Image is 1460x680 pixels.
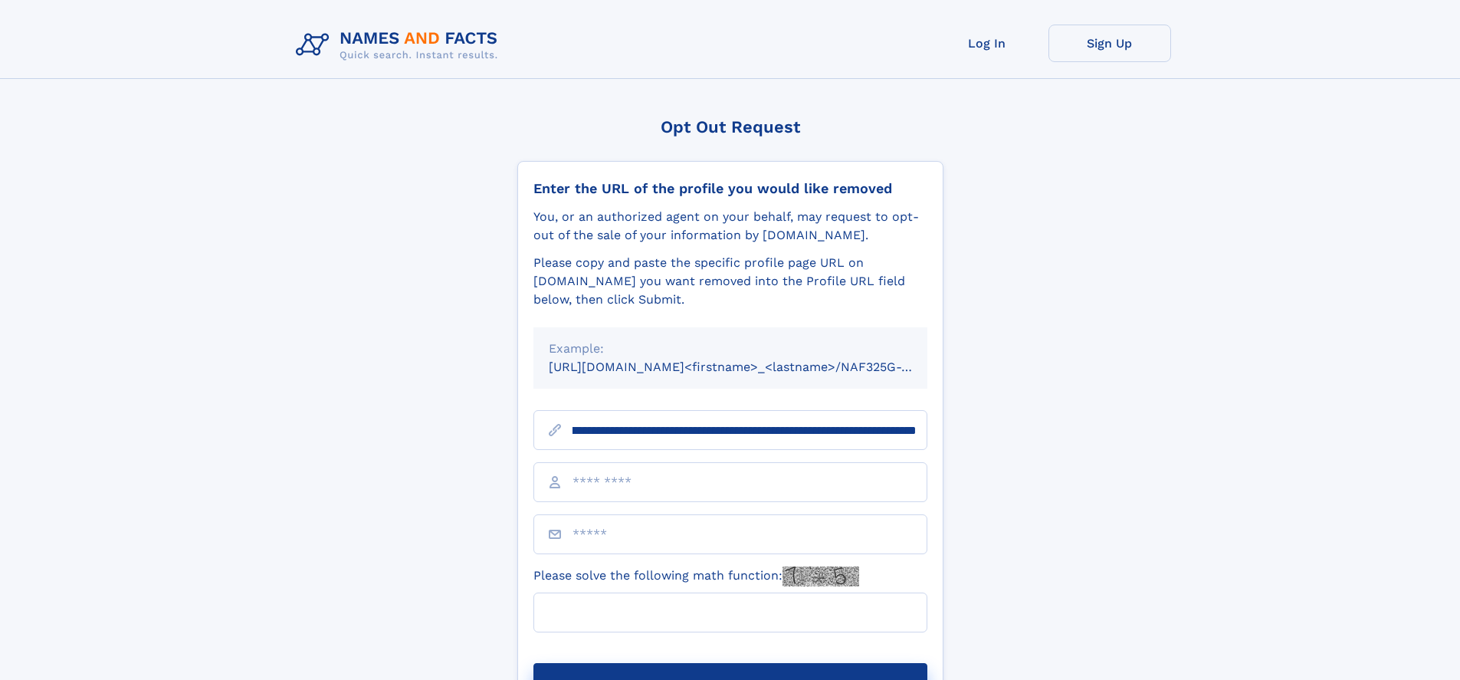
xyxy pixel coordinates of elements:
[517,117,943,136] div: Opt Out Request
[926,25,1048,62] a: Log In
[290,25,510,66] img: Logo Names and Facts
[533,254,927,309] div: Please copy and paste the specific profile page URL on [DOMAIN_NAME] you want removed into the Pr...
[533,208,927,245] div: You, or an authorized agent on your behalf, may request to opt-out of the sale of your informatio...
[549,340,912,358] div: Example:
[1048,25,1171,62] a: Sign Up
[533,180,927,197] div: Enter the URL of the profile you would like removed
[533,567,859,586] label: Please solve the following math function:
[549,360,956,374] small: [URL][DOMAIN_NAME]<firstname>_<lastname>/NAF325G-xxxxxxxx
